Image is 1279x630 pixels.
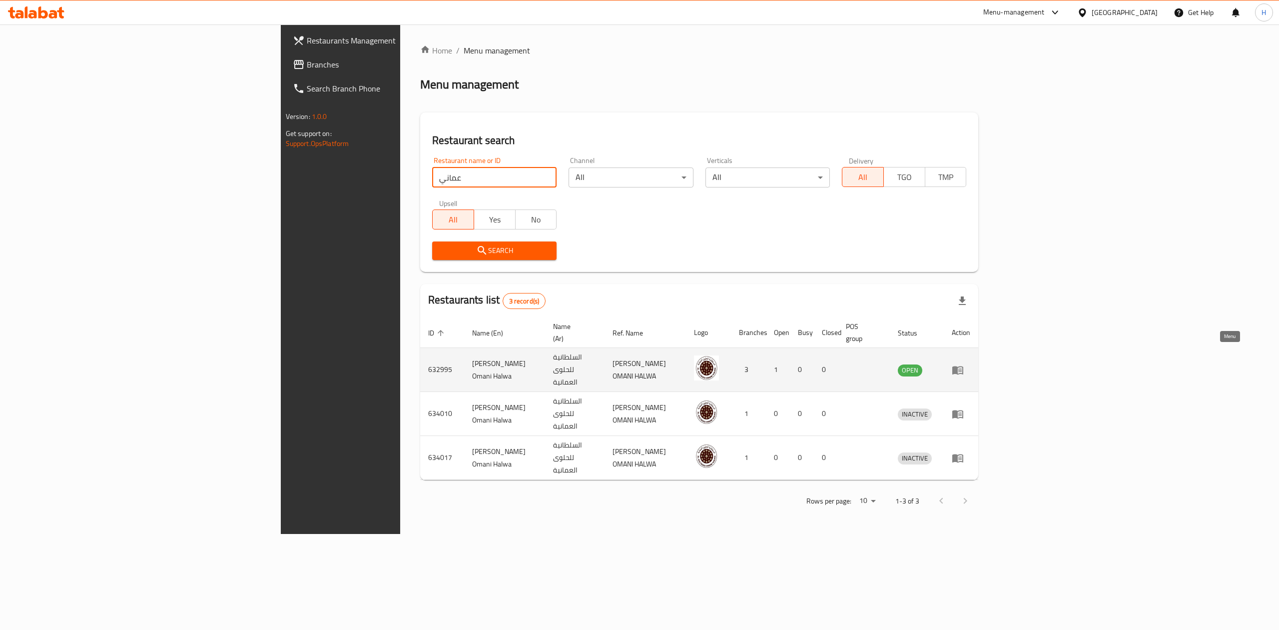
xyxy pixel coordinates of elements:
[694,355,719,380] img: Al Sultania Omani Halwa
[849,157,874,164] label: Delivery
[503,293,546,309] div: Total records count
[846,170,880,184] span: All
[420,317,978,480] table: enhanced table
[1262,7,1266,18] span: H
[432,133,966,148] h2: Restaurant search
[952,452,970,464] div: Menu
[515,209,557,229] button: No
[731,392,766,436] td: 1
[790,348,814,392] td: 0
[286,137,349,150] a: Support.OpsPlatform
[888,170,921,184] span: TGO
[944,317,978,348] th: Action
[983,6,1045,18] div: Menu-management
[766,392,790,436] td: 0
[694,443,719,468] img: Al Sultania Omani Halwa
[545,348,604,392] td: السلطانية للحلوى العمانية
[286,110,310,123] span: Version:
[286,127,332,140] span: Get support on:
[925,167,967,187] button: TMP
[790,392,814,436] td: 0
[474,209,516,229] button: Yes
[605,436,686,480] td: [PERSON_NAME] OMANI HALWA
[569,167,693,187] div: All
[520,212,553,227] span: No
[464,436,545,480] td: [PERSON_NAME] Omani Halwa
[285,52,495,76] a: Branches
[694,399,719,424] img: Al Sultania Omani Halwa
[766,436,790,480] td: 0
[731,317,766,348] th: Branches
[545,392,604,436] td: السلطانية للحلوى العمانية
[686,317,731,348] th: Logo
[790,317,814,348] th: Busy
[1092,7,1158,18] div: [GEOGRAPHIC_DATA]
[766,348,790,392] td: 1
[503,296,546,306] span: 3 record(s)
[553,320,592,344] span: Name (Ar)
[898,364,922,376] span: OPEN
[285,28,495,52] a: Restaurants Management
[307,34,487,46] span: Restaurants Management
[898,327,930,339] span: Status
[545,436,604,480] td: السلطانية للحلوى العمانية
[842,167,884,187] button: All
[814,392,838,436] td: 0
[464,392,545,436] td: [PERSON_NAME] Omani Halwa
[846,320,878,344] span: POS group
[437,212,470,227] span: All
[613,327,656,339] span: Ref. Name
[285,76,495,100] a: Search Branch Phone
[898,452,932,464] span: INACTIVE
[814,317,838,348] th: Closed
[307,82,487,94] span: Search Branch Phone
[705,167,830,187] div: All
[950,289,974,313] div: Export file
[440,244,549,257] span: Search
[814,436,838,480] td: 0
[312,110,327,123] span: 1.0.0
[895,495,919,507] p: 1-3 of 3
[428,292,546,309] h2: Restaurants list
[814,348,838,392] td: 0
[464,348,545,392] td: [PERSON_NAME] Omani Halwa
[605,392,686,436] td: [PERSON_NAME] OMANI HALWA
[478,212,512,227] span: Yes
[605,348,686,392] td: [PERSON_NAME] OMANI HALWA
[432,167,557,187] input: Search for restaurant name or ID..
[731,348,766,392] td: 3
[898,408,932,420] span: INACTIVE
[883,167,925,187] button: TGO
[439,199,458,206] label: Upsell
[731,436,766,480] td: 1
[420,44,978,56] nav: breadcrumb
[790,436,814,480] td: 0
[428,327,447,339] span: ID
[472,327,516,339] span: Name (En)
[307,58,487,70] span: Branches
[855,493,879,508] div: Rows per page:
[432,241,557,260] button: Search
[432,209,474,229] button: All
[766,317,790,348] th: Open
[806,495,851,507] p: Rows per page:
[929,170,963,184] span: TMP
[952,408,970,420] div: Menu
[464,44,530,56] span: Menu management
